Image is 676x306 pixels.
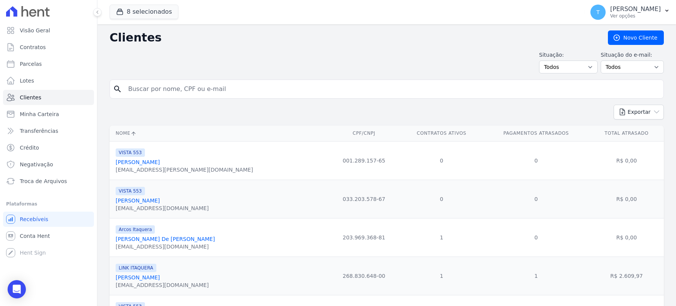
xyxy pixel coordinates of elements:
span: Parcelas [20,60,42,68]
h2: Clientes [110,31,596,45]
a: Recebíveis [3,212,94,227]
div: [EMAIL_ADDRESS][DOMAIN_NAME] [116,243,215,250]
span: Recebíveis [20,215,48,223]
td: 033.203.578-67 [328,180,400,218]
td: 203.969.368-81 [328,218,400,257]
a: Parcelas [3,56,94,72]
a: Novo Cliente [608,30,664,45]
td: 0 [400,141,483,180]
span: VISTA 553 [116,187,145,195]
td: 001.289.157-65 [328,141,400,180]
a: Crédito [3,140,94,155]
th: CPF/CNPJ [328,126,400,141]
td: 0 [483,218,589,257]
span: T [596,10,600,15]
td: R$ 0,00 [589,180,664,218]
a: [PERSON_NAME] [116,198,160,204]
td: 0 [400,180,483,218]
a: [PERSON_NAME] De [PERSON_NAME] [116,236,215,242]
span: Lotes [20,77,34,84]
a: Lotes [3,73,94,88]
th: Pagamentos Atrasados [483,126,589,141]
td: 1 [483,257,589,295]
p: Ver opções [610,13,661,19]
i: search [113,84,122,94]
button: Exportar [614,105,664,120]
td: R$ 0,00 [589,141,664,180]
span: VISTA 553 [116,148,145,157]
span: LINK ITAQUERA [116,264,156,272]
div: [EMAIL_ADDRESS][DOMAIN_NAME] [116,281,209,289]
div: Open Intercom Messenger [8,280,26,298]
td: 1 [400,257,483,295]
td: 0 [483,180,589,218]
span: Transferências [20,127,58,135]
a: Visão Geral [3,23,94,38]
a: Negativação [3,157,94,172]
a: Contratos [3,40,94,55]
span: Clientes [20,94,41,101]
td: 268.830.648-00 [328,257,400,295]
a: Transferências [3,123,94,139]
span: Crédito [20,144,39,151]
div: [EMAIL_ADDRESS][DOMAIN_NAME] [116,204,209,212]
span: Conta Hent [20,232,50,240]
td: 1 [400,218,483,257]
a: Clientes [3,90,94,105]
a: Troca de Arquivos [3,174,94,189]
span: Visão Geral [20,27,50,34]
a: Minha Carteira [3,107,94,122]
td: R$ 0,00 [589,218,664,257]
button: T [PERSON_NAME] Ver opções [584,2,676,23]
th: Total Atrasado [589,126,664,141]
a: [PERSON_NAME] [116,274,160,280]
input: Buscar por nome, CPF ou e-mail [124,81,660,97]
a: [PERSON_NAME] [116,159,160,165]
th: Nome [110,126,328,141]
a: Conta Hent [3,228,94,244]
span: Troca de Arquivos [20,177,67,185]
label: Situação: [539,51,598,59]
div: Plataformas [6,199,91,209]
th: Contratos Ativos [400,126,483,141]
div: [EMAIL_ADDRESS][PERSON_NAME][DOMAIN_NAME] [116,166,253,174]
p: [PERSON_NAME] [610,5,661,13]
label: Situação do e-mail: [601,51,664,59]
span: Negativação [20,161,53,168]
td: 0 [483,141,589,180]
td: R$ 2.609,97 [589,257,664,295]
span: Contratos [20,43,46,51]
span: Arcos Itaquera [116,225,155,234]
button: 8 selecionados [110,5,178,19]
span: Minha Carteira [20,110,59,118]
